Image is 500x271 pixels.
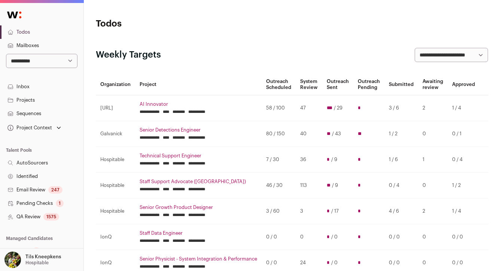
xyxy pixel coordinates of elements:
[96,49,161,61] h2: Weekly Targets
[6,125,52,131] div: Project Context
[353,74,384,95] th: Outreach Pending
[3,252,62,268] button: Open dropdown
[296,198,322,224] td: 3
[418,173,448,198] td: 0
[384,198,418,224] td: 4 / 6
[322,74,353,95] th: Outreach Sent
[6,123,62,133] button: Open dropdown
[332,182,338,188] span: / 9
[140,127,257,133] a: Senior Detections Engineer
[262,224,296,250] td: 0 / 0
[332,131,341,137] span: / 43
[96,95,135,121] td: [URL]
[48,186,62,194] div: 247
[296,147,322,173] td: 36
[384,95,418,121] td: 3 / 6
[418,121,448,147] td: 0
[418,95,448,121] td: 2
[296,95,322,121] td: 47
[4,252,21,268] img: 6689865-medium_jpg
[448,95,479,121] td: 1 / 4
[296,224,322,250] td: 0
[3,7,25,22] img: Wellfound
[418,74,448,95] th: Awaiting review
[43,213,59,221] div: 1575
[296,74,322,95] th: System Review
[384,173,418,198] td: 0 / 4
[96,121,135,147] td: Galvanick
[262,173,296,198] td: 46 / 30
[56,200,64,207] div: 1
[384,224,418,250] td: 0 / 0
[96,198,135,224] td: Hospitable
[140,101,257,107] a: AI Innovator
[262,147,296,173] td: 7 / 30
[96,173,135,198] td: Hospitable
[96,147,135,173] td: Hospitable
[262,121,296,147] td: 80 / 150
[448,121,479,147] td: 0 / 1
[331,157,337,163] span: / 9
[262,74,296,95] th: Outreach Scheduled
[262,198,296,224] td: 3 / 60
[448,74,479,95] th: Approved
[33,247,40,255] div: 1
[140,179,257,185] a: Staff Support Advocate ([GEOGRAPHIC_DATA])
[96,18,226,30] h1: Todos
[448,198,479,224] td: 1 / 4
[331,260,338,266] span: / 0
[140,256,257,262] a: Senior Physicist - System Integration & Performance
[262,95,296,121] td: 58 / 100
[135,74,262,95] th: Project
[384,74,418,95] th: Submitted
[418,224,448,250] td: 0
[25,260,49,266] p: Hospitable
[25,254,61,260] p: Tils Kneepkens
[418,147,448,173] td: 1
[384,147,418,173] td: 1 / 6
[331,208,339,214] span: / 17
[296,173,322,198] td: 113
[140,204,257,210] a: Senior Growth Product Designer
[96,224,135,250] td: IonQ
[140,230,257,236] a: Staff Data Engineer
[448,224,479,250] td: 0 / 0
[96,74,135,95] th: Organization
[296,121,322,147] td: 40
[448,173,479,198] td: 1 / 2
[331,234,338,240] span: / 0
[334,105,342,111] span: / 29
[448,147,479,173] td: 0 / 4
[418,198,448,224] td: 2
[140,153,257,159] a: Technical Support Engineer
[384,121,418,147] td: 1 / 2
